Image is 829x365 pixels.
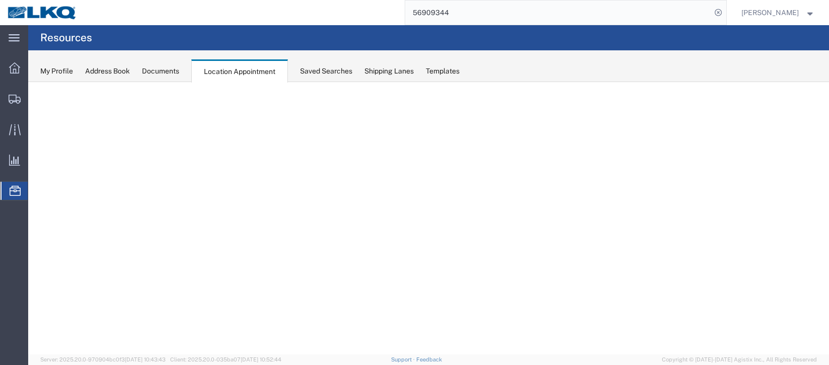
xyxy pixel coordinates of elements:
span: Christopher Sanchez [741,7,799,18]
div: Documents [142,66,179,77]
div: Templates [426,66,460,77]
div: Location Appointment [191,59,288,83]
button: [PERSON_NAME] [741,7,815,19]
div: Shipping Lanes [364,66,414,77]
span: [DATE] 10:43:43 [125,356,166,362]
span: Client: 2025.20.0-035ba07 [170,356,281,362]
h4: Resources [40,25,92,50]
span: [DATE] 10:52:44 [241,356,281,362]
div: My Profile [40,66,73,77]
iframe: FS Legacy Container [28,82,829,354]
span: Server: 2025.20.0-970904bc0f3 [40,356,166,362]
a: Support [391,356,416,362]
input: Search for shipment number, reference number [405,1,711,25]
img: logo [7,5,78,20]
span: Copyright © [DATE]-[DATE] Agistix Inc., All Rights Reserved [662,355,817,364]
div: Saved Searches [300,66,352,77]
a: Feedback [416,356,442,362]
div: Address Book [85,66,130,77]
